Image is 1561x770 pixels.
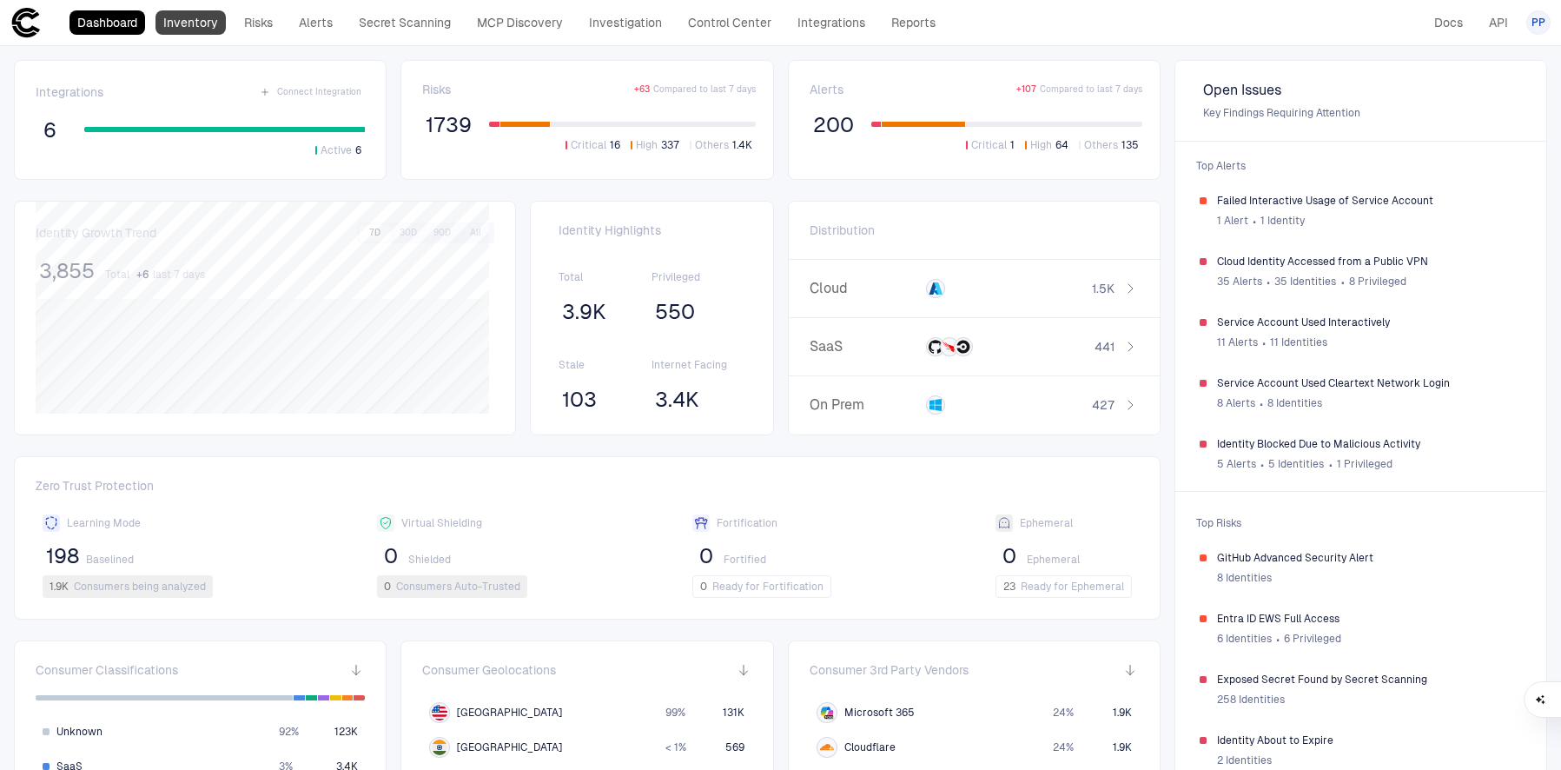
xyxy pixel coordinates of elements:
span: 441 [1095,339,1115,355]
button: High337 [627,137,683,153]
span: + 63 [634,83,650,96]
span: Service Account Used Cleartext Network Login [1217,376,1522,390]
span: 16 [610,138,620,152]
span: Identity Growth Trend [36,225,156,241]
a: Control Center [680,10,779,35]
span: 23 [1003,580,1015,594]
span: Distribution [810,222,875,238]
span: + 6 [136,268,149,282]
button: 90D [427,225,458,241]
span: Shielded [408,553,451,567]
span: Key Findings Requiring Attention [1203,106,1518,120]
span: Virtual Shielding [401,516,482,530]
a: API [1481,10,1516,35]
span: Fortified [724,553,766,567]
span: Ready for Fortification [712,580,823,594]
span: 35 Alerts [1217,275,1262,289]
span: ∙ [1260,451,1266,477]
span: [GEOGRAPHIC_DATA] [457,740,562,754]
button: 198 [43,542,83,570]
span: GitHub Advanced Security Alert [1217,551,1522,565]
span: 2 Identities [1217,753,1272,767]
span: Unknown [56,725,103,739]
span: 8 Identities [1217,571,1272,585]
span: ∙ [1266,269,1272,295]
button: 0 [995,542,1023,570]
span: Fortification [717,516,777,530]
img: US [432,705,447,720]
span: 1 Privileged [1337,457,1392,471]
button: Critical16 [562,137,624,153]
span: Identity Highlights [559,222,745,238]
span: 35 Identities [1274,275,1336,289]
button: 0 [692,542,720,570]
a: Dashboard [69,10,145,35]
span: Active [321,143,352,157]
button: 200 [810,111,857,139]
button: Connect Integration [256,82,365,103]
span: 6 Privileged [1284,632,1341,646]
span: 3.9K [562,299,606,325]
span: 200 [813,112,854,138]
span: 3.4K [655,387,699,413]
span: 1739 [426,112,472,138]
span: 64 [1055,138,1068,152]
button: 103 [559,386,600,414]
span: 11 Alerts [1217,335,1258,349]
button: 3.4K [652,386,703,414]
a: Reports [883,10,943,35]
span: 1 Identity [1260,214,1305,228]
span: On Prem [810,396,918,414]
span: SaaS [810,338,918,355]
span: Consumer Geolocations [422,662,556,678]
span: 337 [661,138,679,152]
span: PP [1531,16,1545,30]
span: 5 Identities [1268,457,1324,471]
button: High64 [1022,137,1072,153]
button: 6 [36,116,63,144]
span: Stale [559,358,652,372]
div: Cloudflare [820,740,834,754]
span: Cloud [810,280,918,297]
a: Alerts [291,10,341,35]
a: Secret Scanning [351,10,459,35]
span: Service Account Used Interactively [1217,315,1522,329]
span: 0 [1002,543,1016,569]
span: + 107 [1016,83,1036,96]
span: Risks [422,82,451,97]
span: Top Alerts [1186,149,1536,183]
button: 3.9K [559,298,610,326]
span: 198 [46,543,79,569]
span: 6 Identities [1217,632,1272,646]
span: Entra ID EWS Full Access [1217,612,1522,626]
span: 103 [562,387,597,413]
a: Investigation [581,10,670,35]
span: 6 [355,143,361,157]
span: High [636,138,658,152]
span: Cloudflare [844,740,896,754]
span: Ready for Ephemeral [1021,580,1124,594]
span: ∙ [1259,390,1265,416]
span: Baselined [86,553,134,567]
span: 0 [384,543,398,569]
span: Top Risks [1186,506,1536,541]
span: 258 Identities [1217,693,1285,707]
button: Active6 [312,143,365,158]
button: 23Ready for Ephemeral [995,575,1132,598]
span: Alerts [810,82,843,97]
span: 92 % [279,725,299,739]
span: Open Issues [1203,82,1518,99]
a: MCP Discovery [469,10,571,35]
span: 8 Privileged [1349,275,1406,289]
a: Risks [236,10,281,35]
button: 7D [360,225,390,241]
span: 131K [724,706,745,720]
span: 550 [655,299,695,325]
span: 0 [699,543,713,569]
span: 3,855 [39,258,95,284]
span: Microsoft 365 [844,706,915,720]
span: 1 Alert [1217,214,1248,228]
span: Compared to last 7 days [1040,83,1142,96]
span: Consumer 3rd Party Vendors [810,662,969,678]
span: [GEOGRAPHIC_DATA] [457,706,562,720]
